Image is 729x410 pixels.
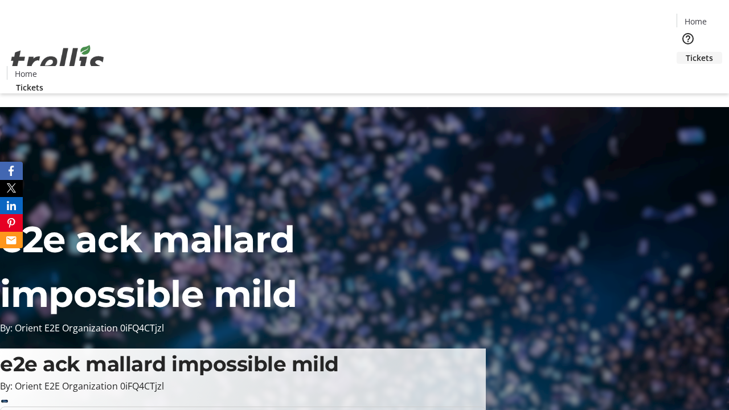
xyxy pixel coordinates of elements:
a: Tickets [7,81,52,93]
span: Tickets [16,81,43,93]
span: Tickets [686,52,713,64]
a: Home [7,68,44,80]
button: Cart [677,64,699,87]
span: Home [15,68,37,80]
span: Home [685,15,707,27]
a: Tickets [677,52,722,64]
button: Help [677,27,699,50]
img: Orient E2E Organization 0iFQ4CTjzl's Logo [7,32,108,89]
a: Home [677,15,714,27]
